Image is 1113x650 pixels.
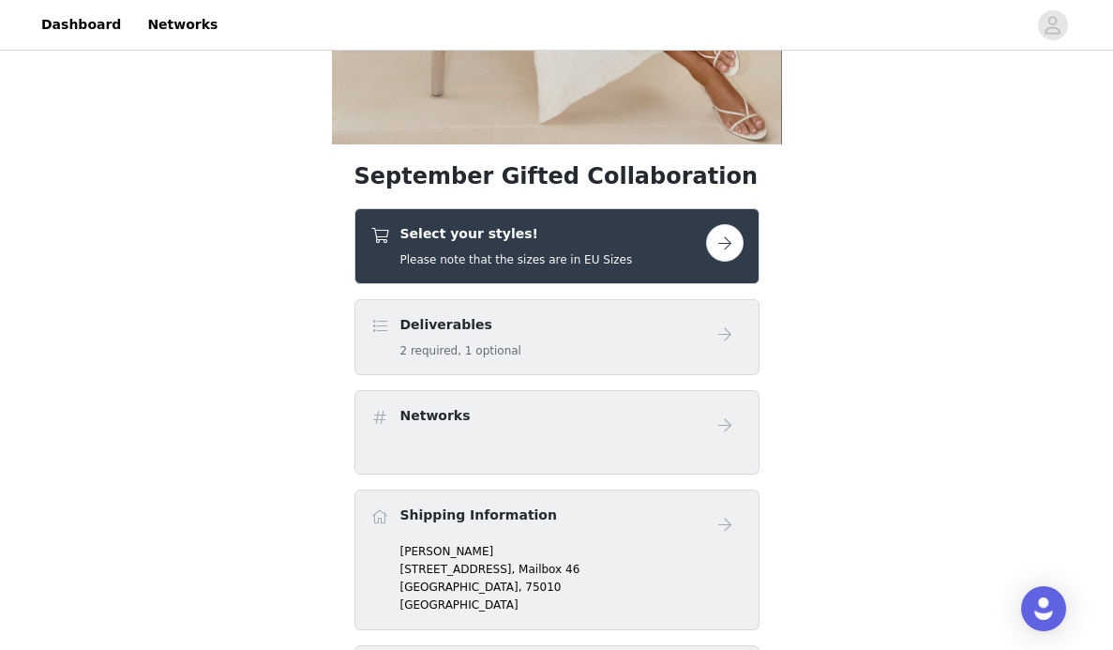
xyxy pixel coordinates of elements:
[354,159,760,193] h1: September Gifted Collaboration
[400,597,744,613] p: [GEOGRAPHIC_DATA]
[1044,10,1061,40] div: avatar
[30,4,132,46] a: Dashboard
[525,581,561,594] span: 75010
[1021,586,1066,631] div: Open Intercom Messenger
[354,299,760,375] div: Deliverables
[400,224,633,244] h4: Select your styles!
[400,406,471,426] h4: Networks
[400,342,521,359] h5: 2 required, 1 optional
[400,581,522,594] span: [GEOGRAPHIC_DATA],
[354,390,760,475] div: Networks
[400,251,633,268] h5: Please note that the sizes are in EU Sizes
[136,4,229,46] a: Networks
[354,208,760,284] div: Select your styles!
[400,561,744,578] p: [STREET_ADDRESS], Mailbox 46
[400,543,744,560] p: [PERSON_NAME]
[354,490,760,631] div: Shipping Information
[400,315,521,335] h4: Deliverables
[400,506,557,525] h4: Shipping Information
